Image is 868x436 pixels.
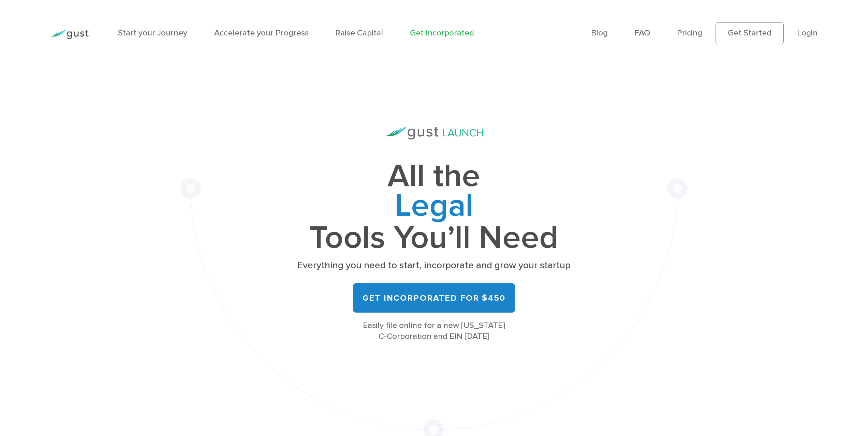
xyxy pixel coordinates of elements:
[410,28,474,38] a: Get Incorporated
[295,184,572,216] span: Fundraising
[677,28,702,38] a: Pricing
[634,28,650,38] a: FAQ
[295,162,572,253] h1: All the Tools You’ll Need
[295,216,572,249] span: Governance
[353,283,515,313] a: Get Incorporated for $450
[295,259,572,272] p: Everything you need to start, incorporate and grow your startup
[591,28,608,38] a: Blog
[716,22,784,44] a: Get Started
[335,28,383,38] a: Raise Capital
[214,28,309,38] a: Accelerate your Progress
[118,28,187,38] a: Start your Journey
[797,28,818,38] a: Login
[50,30,89,39] img: Gust Logo
[385,127,483,139] img: Gust Launch Logo
[295,320,572,342] div: Easily file online for a new [US_STATE] C-Corporation and EIN [DATE]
